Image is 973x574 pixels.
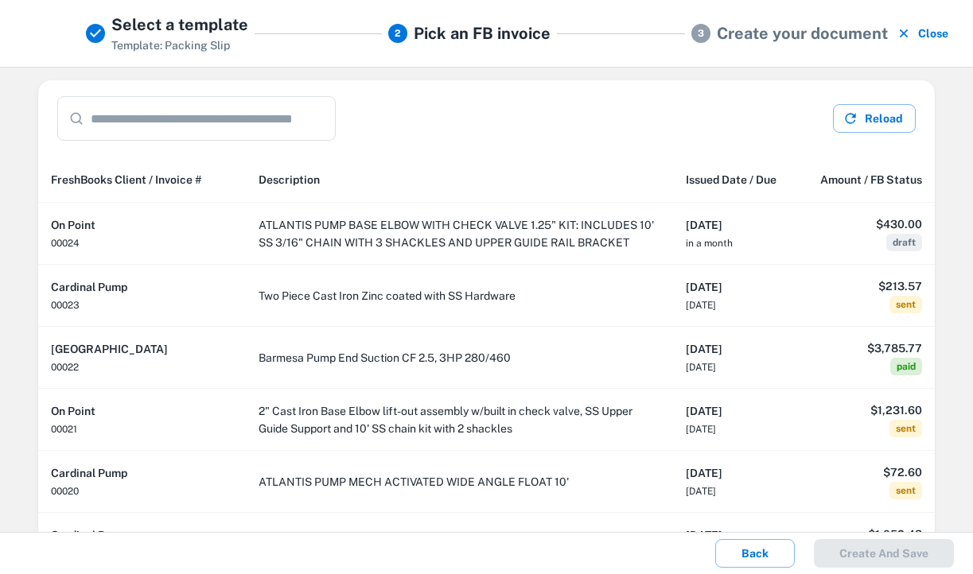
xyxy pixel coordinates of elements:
[51,340,233,358] h6: [GEOGRAPHIC_DATA]
[246,389,673,451] td: 2" Cast Iron Base Elbow lift-out assembly w/built in check valve, SS Upper Guide Support and 10' ...
[51,238,80,249] span: 00024
[246,203,673,265] td: ATLANTIS PUMP BASE ELBOW WITH CHECK VALVE 1.25" KIT: INCLUDES 10' SS 3/16" CHAIN WITH 3 SHACKLES ...
[686,300,716,311] span: [DATE]
[686,402,785,420] h6: [DATE]
[51,526,233,544] h6: Cardinal Pump
[811,526,922,543] h6: $1,052.43
[811,463,922,481] h6: $72.60
[889,296,922,313] span: sent
[51,278,233,296] h6: Cardinal Pump
[686,340,785,358] h6: [DATE]
[833,104,916,133] button: Reload
[698,28,704,39] text: 3
[894,13,955,54] button: Close
[51,464,233,482] h6: Cardinal Pump
[686,278,785,296] h6: [DATE]
[51,216,233,234] h6: On Point
[246,265,673,327] td: Two Piece Cast Iron Zinc coated with SS Hardware
[811,339,922,357] h6: $3,785.77
[246,327,673,389] td: Barmesa Pump End Suction CF 2.5, 3HP 280/460
[686,216,785,234] h6: [DATE]
[811,277,922,295] h6: $213.57
[686,238,733,249] span: in a month
[686,526,785,544] h6: [DATE]
[886,234,922,251] span: draft
[820,170,922,189] span: Amount / FB Status
[51,300,80,311] span: 00023
[715,539,795,568] button: Back
[414,21,551,45] h5: Pick an FB invoice
[686,424,716,435] span: [DATE]
[51,362,79,373] span: 00022
[889,420,922,437] span: sent
[51,486,79,497] span: 00020
[686,362,716,373] span: [DATE]
[811,401,922,419] h6: $1,231.60
[686,170,776,189] span: Issued Date / Due
[686,464,785,482] h6: [DATE]
[890,358,922,375] span: paid
[51,170,202,189] span: FreshBooks Client / Invoice #
[889,482,922,499] span: sent
[111,13,248,37] h5: Select a template
[111,39,230,52] span: Template: Packing Slip
[686,486,716,497] span: [DATE]
[811,215,922,233] h6: $430.00
[51,424,77,435] span: 00021
[717,21,888,45] h5: Create your document
[259,170,320,189] span: Description
[395,28,401,39] text: 2
[246,451,673,513] td: ATLANTIS PUMP MECH ACTIVATED WIDE ANGLE FLOAT 10'
[51,402,233,420] h6: On Point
